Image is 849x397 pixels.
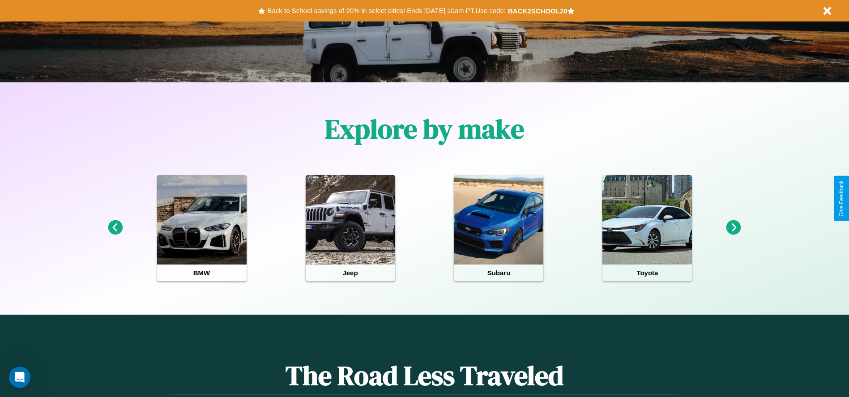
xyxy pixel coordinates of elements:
[602,265,692,281] h4: Toyota
[838,180,845,217] div: Give Feedback
[157,265,247,281] h4: BMW
[508,7,567,15] b: BACK2SCHOOL20
[325,111,524,147] h1: Explore by make
[306,265,395,281] h4: Jeep
[265,4,508,17] button: Back to School savings of 20% in select cities! Ends [DATE] 10am PT.Use code:
[454,265,543,281] h4: Subaru
[170,357,679,394] h1: The Road Less Traveled
[9,367,30,388] iframe: Intercom live chat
